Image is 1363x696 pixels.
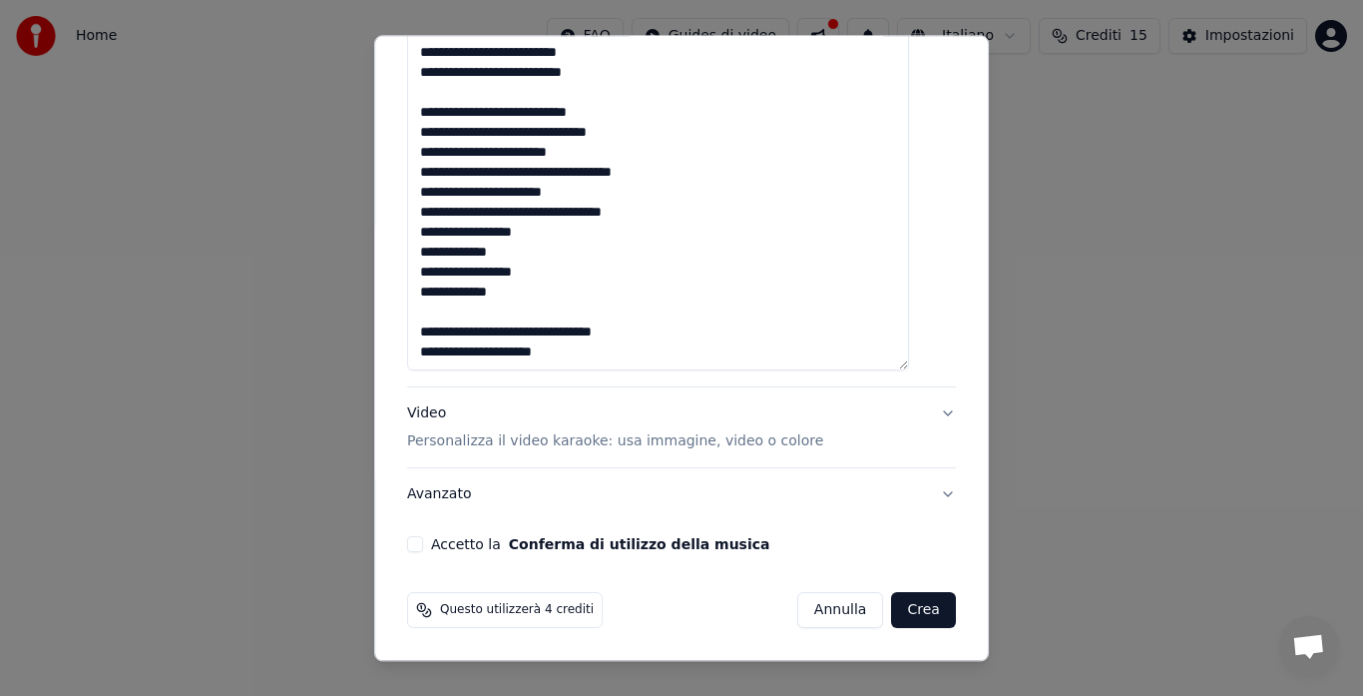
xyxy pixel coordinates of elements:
span: Questo utilizzerà 4 crediti [440,603,594,619]
button: Accetto la [509,538,770,552]
div: Video [407,404,823,452]
button: Avanzato [407,469,956,521]
button: VideoPersonalizza il video karaoke: usa immagine, video o colore [407,388,956,468]
label: Accetto la [431,538,769,552]
button: Crea [892,593,956,629]
p: Personalizza il video karaoke: usa immagine, video o colore [407,432,823,452]
button: Annulla [797,593,884,629]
